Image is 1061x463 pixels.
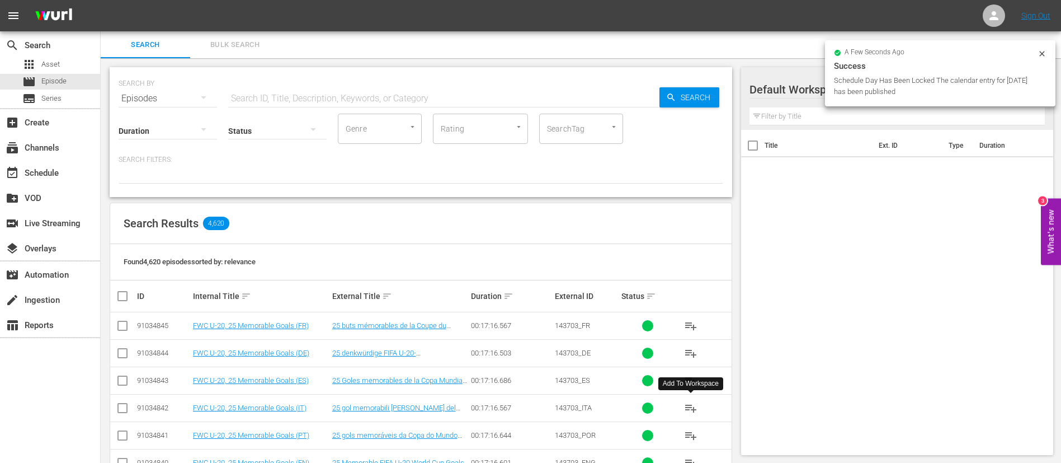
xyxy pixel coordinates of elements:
[555,404,592,412] span: 143703_ITA
[241,291,251,301] span: sort
[332,289,468,303] div: External Title
[684,319,697,333] span: playlist_add
[7,9,20,22] span: menu
[22,58,36,71] span: Asset
[555,431,596,439] span: 143703_POR
[684,429,697,442] span: playlist_add
[6,39,19,52] span: Search
[973,130,1040,161] th: Duration
[41,59,60,70] span: Asset
[845,48,904,57] span: a few seconds ago
[609,121,619,132] button: Open
[332,404,460,420] a: 25 gol memorabili [PERSON_NAME] del Mondo FIFA U-20
[193,404,306,412] a: FWC U-20, 25 Memorable Goals (IT)
[646,291,656,301] span: sort
[684,401,697,415] span: playlist_add
[677,395,704,422] button: playlist_add
[471,376,551,385] div: 00:17:16.686
[27,3,81,29] img: ans4CAIJ8jUAAAAAAAAAAAAAAAAAAAAAAAAgQb4GAAAAAAAAAAAAAAAAAAAAAAAAJMjXAAAAAAAAAAAAAAAAAAAAAAAAgAT5G...
[137,292,190,301] div: ID
[124,217,199,230] span: Search Results
[332,321,451,338] a: 25 buts mémorables de la Coupe du Monde U-20 de la FIFA
[119,155,723,165] p: Search Filters:
[6,293,19,307] span: Ingestion
[193,289,329,303] div: Internal Title
[193,431,309,439] a: FWC U-20, 25 Memorable Goals (PT)
[22,75,36,88] span: Episode
[471,289,551,303] div: Duration
[197,39,273,52] span: Bulk Search
[872,130,942,161] th: Ext. ID
[41,76,67,87] span: Episode
[193,349,309,357] a: FWC U-20, 25 Memorable Goals (DE)
[765,130,872,161] th: Title
[555,349,591,357] span: 143703_DE
[107,39,183,52] span: Search
[137,404,190,412] div: 91034842
[137,431,190,439] div: 91034841
[124,258,256,266] span: Found 4,620 episodes sorted by: relevance
[6,116,19,129] span: Create
[677,422,704,449] button: playlist_add
[471,321,551,330] div: 00:17:16.567
[513,121,524,132] button: Open
[119,83,217,114] div: Episodes
[676,87,719,107] span: Search
[6,319,19,332] span: Reports
[1038,196,1047,205] div: 3
[332,376,467,393] a: 25 Goles memorables de la Copa Mundial Sub-20 de la FIFA
[137,349,190,357] div: 91034844
[332,431,462,448] a: 25 gols memoráveis da Copa do Mundo Sub-20 da FIFA
[834,59,1046,73] div: Success
[6,166,19,180] span: Schedule
[193,321,309,330] a: FWC U-20, 25 Memorable Goals (FR)
[1041,198,1061,265] button: Open Feedback Widget
[684,347,697,360] span: playlist_add
[203,217,229,230] span: 4,620
[677,367,704,394] button: playlist_add
[834,75,1035,97] div: Schedule Day Has Been Locked The calendar entry for [DATE] has been published
[555,376,590,385] span: 143703_ES
[1021,11,1050,20] a: Sign Out
[659,87,719,107] button: Search
[193,376,309,385] a: FWC U-20, 25 Memorable Goals (ES)
[41,93,62,104] span: Series
[503,291,513,301] span: sort
[749,74,1034,105] div: Default Workspace
[942,130,973,161] th: Type
[382,291,392,301] span: sort
[471,404,551,412] div: 00:17:16.567
[137,376,190,385] div: 91034843
[677,312,704,339] button: playlist_add
[6,268,19,282] span: Automation
[407,121,418,132] button: Open
[22,92,36,105] span: Series
[555,292,619,301] div: External ID
[137,321,190,330] div: 91034845
[471,349,551,357] div: 00:17:16.503
[621,289,674,303] div: Status
[663,379,719,389] div: Add To Workspace
[6,191,19,205] span: VOD
[6,242,19,255] span: Overlays
[6,217,19,230] span: Live Streaming
[332,349,421,366] a: 25 denkwürdige FIFA U-20-Weltmeisterschaftstore
[471,431,551,439] div: 00:17:16.644
[677,340,704,367] button: playlist_add
[6,141,19,155] span: Channels
[555,321,590,330] span: 143703_FR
